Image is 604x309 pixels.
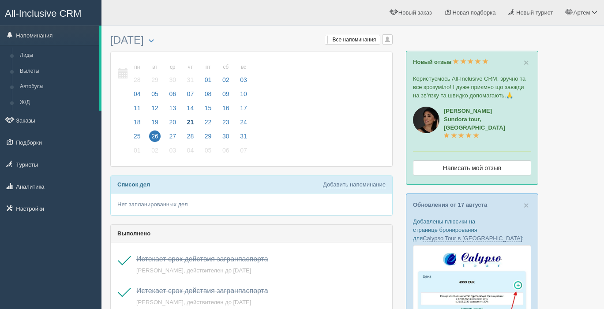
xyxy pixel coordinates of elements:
a: Ж/Д [16,95,99,111]
span: 09 [220,88,232,100]
a: 29 [200,131,217,145]
a: 28 [182,131,199,145]
span: 29 [149,74,161,86]
a: 11 [129,103,146,117]
span: 20 [167,116,178,128]
span: 12 [149,102,161,114]
small: чт [185,63,196,71]
span: 06 [220,145,232,156]
a: 01 [129,145,146,160]
a: вт 29 [146,59,163,89]
a: 07 [235,145,250,160]
small: ср [167,63,178,71]
a: 15 [200,103,217,117]
button: Close [524,58,529,67]
span: Новый заказ [398,9,432,16]
span: 16 [220,102,232,114]
span: 31 [185,74,196,86]
a: [PERSON_NAME], действителен до [DATE] [136,299,251,305]
a: 06 [164,89,181,103]
span: 18 [131,116,143,128]
b: Список дел [117,181,150,188]
span: 26 [149,130,161,142]
span: 15 [203,102,214,114]
a: 22 [200,117,217,131]
a: 09 [218,89,234,103]
a: [PERSON_NAME]Sundora tour, [GEOGRAPHIC_DATA] [444,108,505,139]
a: 17 [235,103,250,117]
span: 23 [220,116,232,128]
a: Обновления от 17 августа [413,201,487,208]
span: Новая подборка [452,9,495,16]
span: 30 [220,130,232,142]
a: 03 [164,145,181,160]
a: чт 31 [182,59,199,89]
a: 20 [164,117,181,131]
a: вс 03 [235,59,250,89]
a: 16 [218,103,234,117]
small: пт [203,63,214,71]
h3: [DATE] [110,34,393,47]
span: 08 [203,88,214,100]
span: 07 [185,88,196,100]
a: Calypso Tour в [GEOGRAPHIC_DATA] [423,235,522,242]
span: 22 [203,116,214,128]
span: 29 [203,130,214,142]
a: 14 [182,103,199,117]
span: All-Inclusive CRM [5,8,82,19]
span: 27 [167,130,178,142]
a: 05 [146,89,163,103]
span: 05 [149,88,161,100]
span: 25 [131,130,143,142]
span: Все напоминания [333,37,376,43]
span: 04 [131,88,143,100]
span: 28 [131,74,143,86]
a: 05 [200,145,217,160]
a: 04 [182,145,199,160]
a: сб 02 [218,59,234,89]
span: 01 [131,145,143,156]
span: 11 [131,102,143,114]
a: ср 30 [164,59,181,89]
b: Выполнено [117,230,150,237]
a: Вылеты [16,63,99,79]
a: Лиды [16,48,99,63]
a: Написать мой отзыв [413,160,531,175]
span: Истекает срок действия загранпаспорта [136,255,268,263]
a: 18 [129,117,146,131]
a: Новый отзыв [413,59,488,65]
a: 10 [235,89,250,103]
a: пн 28 [129,59,146,89]
a: 04 [129,89,146,103]
a: All-Inclusive CRM [0,0,101,25]
span: 19 [149,116,161,128]
span: Артем [574,9,590,16]
a: 31 [235,131,250,145]
a: 26 [146,131,163,145]
span: × [524,57,529,67]
span: 04 [185,145,196,156]
span: 01 [203,74,214,86]
a: 23 [218,117,234,131]
span: 17 [238,102,249,114]
p: Користуємось All-Inclusive CRM, зручно та все зрозуміло! І дуже приємно що завжди на зв’язку та ш... [413,74,531,100]
a: 08 [200,89,217,103]
span: 13 [167,102,178,114]
span: 28 [185,130,196,142]
a: Автобусы [16,79,99,95]
a: 07 [182,89,199,103]
span: 07 [238,145,249,156]
span: 30 [167,74,178,86]
span: 14 [185,102,196,114]
small: сб [220,63,232,71]
span: 02 [220,74,232,86]
span: 10 [238,88,249,100]
a: Добавить напоминание [323,181,386,188]
span: 21 [185,116,196,128]
a: 30 [218,131,234,145]
span: [PERSON_NAME], действителен до [DATE] [136,267,251,274]
p: Добавлены плюсики на странице бронирования для : [413,217,531,242]
a: 24 [235,117,250,131]
small: пн [131,63,143,71]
